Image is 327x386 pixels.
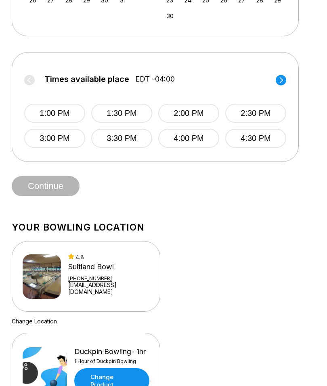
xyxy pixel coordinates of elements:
div: Suitland Bowl [68,262,149,271]
div: 4.8 [68,254,149,260]
div: Choose Sunday, November 30th, 2025 [164,10,175,21]
span: EDT -04:00 [135,75,175,84]
button: 3:30 PM [91,129,152,148]
button: 4:00 PM [158,129,219,148]
button: 2:30 PM [225,104,286,123]
button: 4:30 PM [225,129,286,148]
a: Change Location [12,318,57,325]
button: 1:00 PM [24,104,85,123]
h1: Your bowling location [12,222,315,233]
button: 1:30 PM [91,104,152,123]
span: Times available place [44,75,129,84]
img: Suitland Bowl [23,254,61,299]
div: 1 Hour of Duckpin Bowling [74,358,149,364]
button: 2:00 PM [158,104,219,123]
button: 3:00 PM [24,129,85,148]
a: [EMAIL_ADDRESS][DOMAIN_NAME] [68,281,149,295]
div: Duckpin Bowling- 1hr [74,347,149,356]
